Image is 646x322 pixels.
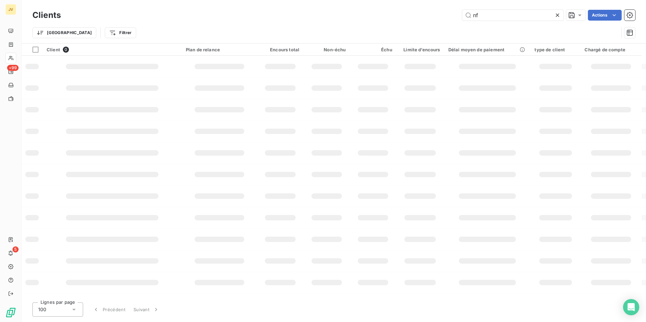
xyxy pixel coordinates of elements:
div: type de client [535,47,576,52]
div: Échu [354,47,392,52]
h3: Clients [32,9,61,21]
input: Rechercher [462,10,564,21]
div: Limite d’encours [400,47,440,52]
button: Actions [588,10,622,21]
div: Délai moyen de paiement [448,47,527,52]
button: Précédent [89,302,129,317]
button: Filtrer [105,27,136,38]
span: Client [47,47,60,52]
div: Open Intercom Messenger [623,299,639,315]
button: Suivant [129,302,164,317]
div: Plan de relance [186,47,253,52]
div: JV [5,4,16,15]
div: Chargé de compte [585,47,638,52]
span: 100 [38,306,46,313]
img: Logo LeanPay [5,307,16,318]
span: 0 [63,47,69,53]
span: +99 [7,65,19,71]
span: 5 [13,246,19,252]
div: Non-échu [307,47,346,52]
button: [GEOGRAPHIC_DATA] [32,27,96,38]
div: Encours total [261,47,299,52]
